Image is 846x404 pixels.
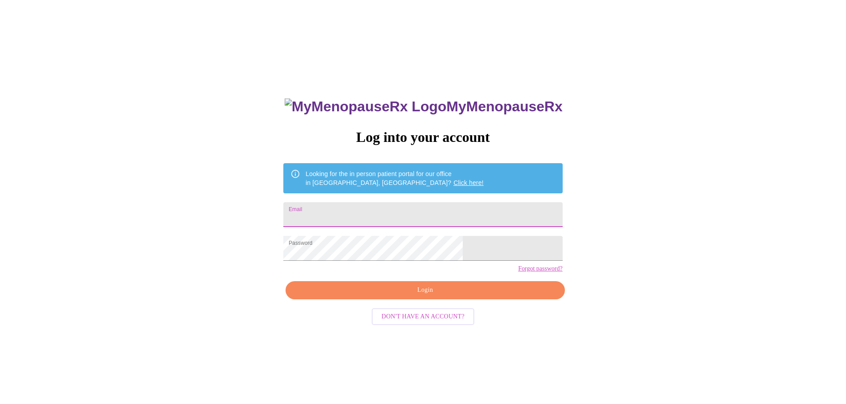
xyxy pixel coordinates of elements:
a: Click here! [453,179,484,186]
h3: Log into your account [283,129,562,145]
span: Login [296,285,554,296]
a: Forgot password? [518,265,563,272]
a: Don't have an account? [369,312,477,320]
div: Looking for the in person patient portal for our office in [GEOGRAPHIC_DATA], [GEOGRAPHIC_DATA]? [306,166,484,191]
span: Don't have an account? [381,311,465,322]
h3: MyMenopauseRx [285,98,563,115]
button: Login [286,281,564,299]
button: Don't have an account? [372,308,474,326]
img: MyMenopauseRx Logo [285,98,446,115]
